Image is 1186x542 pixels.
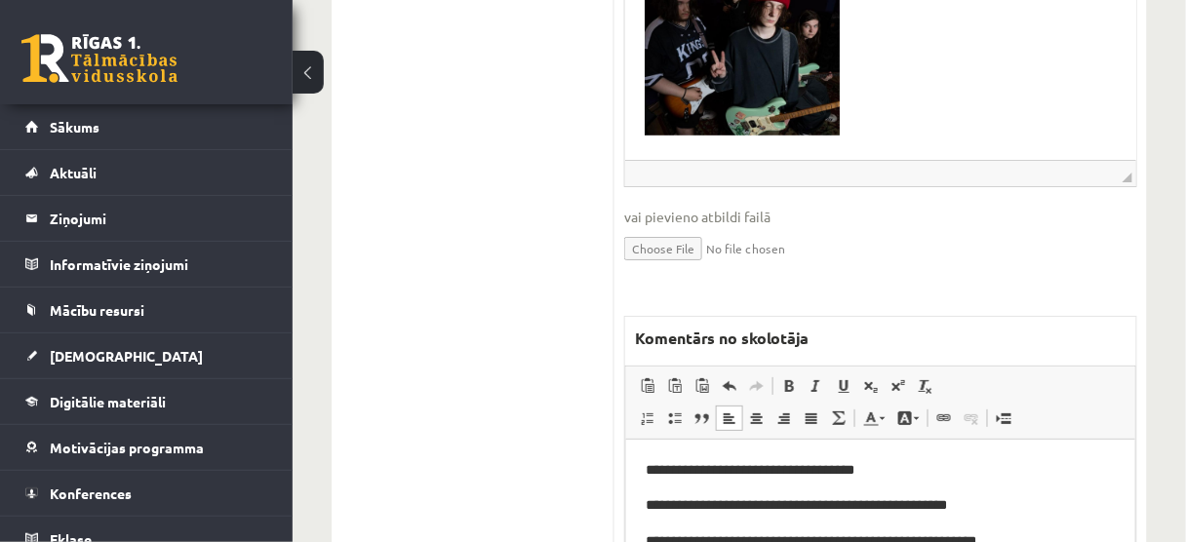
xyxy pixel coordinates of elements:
[25,196,268,241] a: Ziņojumi
[716,373,743,399] a: Atcelt (vadīšanas taustiņš+Z)
[25,104,268,149] a: Sākums
[689,373,716,399] a: Ievietot no Worda
[771,406,798,431] a: Izlīdzināt pa labi
[50,242,268,287] legend: Informatīvie ziņojumi
[798,406,825,431] a: Izlīdzināt malas
[25,425,268,470] a: Motivācijas programma
[716,406,743,431] a: Izlīdzināt pa kreisi
[50,484,132,502] span: Konferences
[661,406,689,431] a: Ievietot/noņemt sarakstu ar aizzīmēm
[830,373,857,399] a: Pasvītrojums (vadīšanas taustiņš+U)
[50,164,97,181] span: Aktuāli
[857,373,885,399] a: Apakšraksts
[21,34,178,83] a: Rīgas 1. Tālmācības vidusskola
[50,393,166,410] span: Digitālie materiāli
[25,333,268,378] a: [DEMOGRAPHIC_DATA]
[661,373,689,399] a: Ievietot kā vienkāršu tekstu (vadīšanas taustiņš+pārslēgšanas taustiņš+V)
[634,373,661,399] a: Ielīmēt (vadīšanas taustiņš+V)
[25,288,268,332] a: Mācību resursi
[50,439,204,456] span: Motivācijas programma
[50,301,144,319] span: Mācību resursi
[825,406,852,431] a: Math
[50,118,99,135] span: Sākums
[25,379,268,424] a: Digitālie materiāli
[50,196,268,241] legend: Ziņojumi
[50,347,203,365] span: [DEMOGRAPHIC_DATA]
[689,406,716,431] a: Bloka citāts
[891,406,926,431] a: Fona krāsa
[857,406,891,431] a: Teksta krāsa
[958,406,985,431] a: Atsaistīt
[990,406,1017,431] a: Ievietot lapas pārtraukumu drukai
[25,242,268,287] a: Informatīvie ziņojumi
[25,471,268,516] a: Konferences
[885,373,912,399] a: Augšraksts
[25,150,268,195] a: Aktuāli
[775,373,803,399] a: Treknraksts (vadīšanas taustiņš+B)
[743,373,771,399] a: Atkārtot (vadīšanas taustiņš+Y)
[743,406,771,431] a: Centrēti
[624,207,1137,227] span: vai pievieno atbildi failā
[803,373,830,399] a: Slīpraksts (vadīšanas taustiņš+I)
[930,406,958,431] a: Saite (vadīšanas taustiņš+K)
[634,406,661,431] a: Ievietot/noņemt numurētu sarakstu
[625,317,818,360] label: Komentārs no skolotāja
[912,373,939,399] a: Noņemt stilus
[1123,173,1132,182] span: Mērogot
